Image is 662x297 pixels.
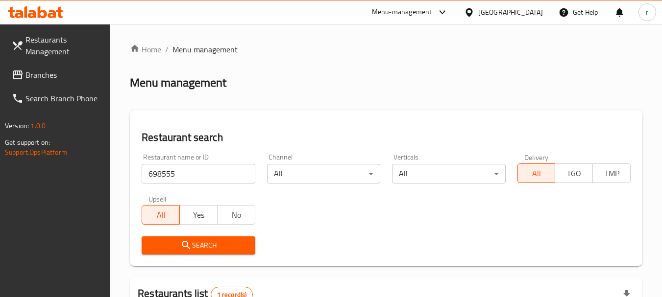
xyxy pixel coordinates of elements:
span: All [522,166,552,181]
span: r [646,7,648,18]
h2: Menu management [130,75,226,91]
a: Branches [4,63,111,87]
span: TGO [559,166,589,181]
a: Home [130,44,161,55]
input: Search for restaurant name or ID.. [142,164,255,183]
div: All [267,164,380,183]
span: Branches [25,69,103,81]
li: / [165,44,169,55]
label: Upsell [148,195,167,202]
span: Menu management [172,44,238,55]
a: Search Branch Phone [4,87,111,110]
span: No [221,208,251,222]
span: TMP [597,166,627,181]
span: Yes [184,208,214,222]
span: 1.0.0 [30,119,46,132]
span: Get support on: [5,136,50,149]
span: Restaurants Management [25,34,103,57]
h2: Restaurant search [142,130,631,145]
label: Delivery [524,154,549,160]
button: All [517,163,556,183]
button: TMP [592,163,631,183]
button: TGO [555,163,593,183]
a: Restaurants Management [4,28,111,63]
nav: breadcrumb [130,44,642,55]
div: Menu-management [372,6,432,18]
button: All [142,205,180,225]
button: Yes [179,205,218,225]
div: All [392,164,505,183]
a: Support.OpsPlatform [5,146,67,159]
button: Search [142,236,255,254]
span: Version: [5,119,29,132]
button: No [217,205,255,225]
div: [GEOGRAPHIC_DATA] [478,7,543,18]
span: All [146,208,176,222]
span: Search Branch Phone [25,92,103,104]
span: Search [149,239,247,251]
